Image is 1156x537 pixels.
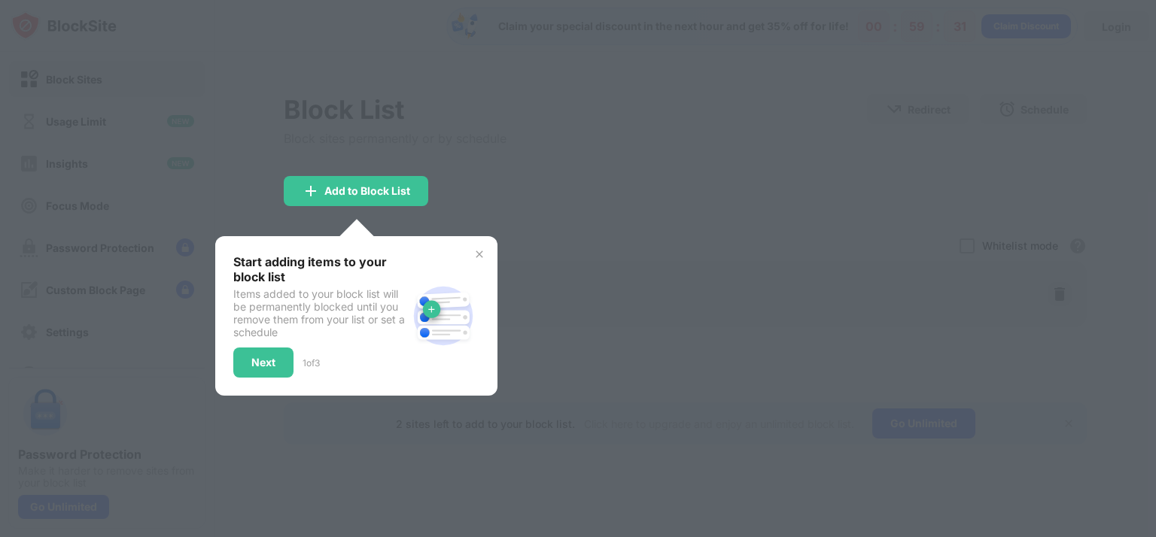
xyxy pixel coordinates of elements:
div: 1 of 3 [303,357,320,369]
img: block-site.svg [407,280,479,352]
img: x-button.svg [473,248,485,260]
div: Items added to your block list will be permanently blocked until you remove them from your list o... [233,287,407,338]
div: Next [251,356,275,369]
div: Add to Block List [324,185,410,197]
div: Start adding items to your block list [233,254,407,284]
